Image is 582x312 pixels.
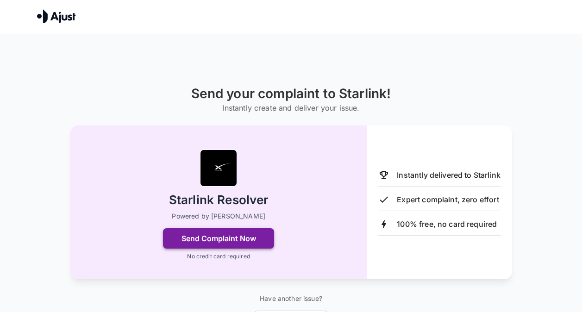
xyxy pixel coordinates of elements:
[187,252,250,261] p: No credit card required
[37,9,76,23] img: Ajust
[169,192,269,208] h2: Starlink Resolver
[172,212,265,221] p: Powered by [PERSON_NAME]
[254,294,328,303] p: Have another issue?
[163,228,274,249] button: Send Complaint Now
[191,86,391,101] h1: Send your complaint to Starlink!
[397,194,499,205] p: Expert complaint, zero effort
[397,218,497,230] p: 100% free, no card required
[191,101,391,114] h6: Instantly create and deliver your issue.
[397,169,501,181] p: Instantly delivered to Starlink
[200,150,237,187] img: Starlink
